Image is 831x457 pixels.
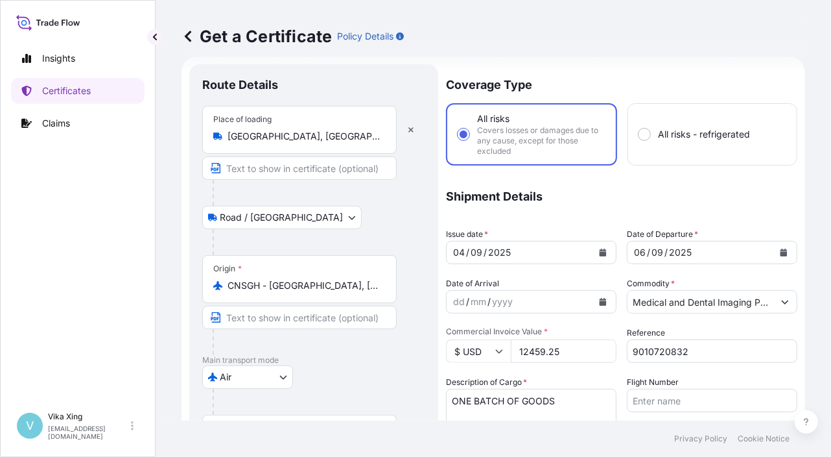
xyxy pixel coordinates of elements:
[446,179,797,215] p: Shipment Details
[627,389,797,412] input: Enter name
[674,434,727,444] a: Privacy Policy
[228,130,380,143] input: Place of loading
[638,129,650,140] input: All risks - refrigerated
[202,355,425,365] p: Main transport mode
[627,277,675,290] label: Commodity
[773,290,797,314] button: Show suggestions
[452,245,466,260] div: day,
[466,245,469,260] div: /
[42,84,91,97] p: Certificates
[446,277,499,290] span: Date of Arrival
[202,306,397,329] input: Text to appear on certificate
[446,64,797,103] p: Coverage Type
[202,77,278,93] p: Route Details
[11,110,145,136] a: Claims
[658,128,750,141] span: All risks - refrigerated
[491,294,514,310] div: year,
[466,294,469,310] div: /
[202,206,362,229] button: Select transport
[627,376,679,389] label: Flight Number
[202,365,293,389] button: Select transport
[633,245,647,260] div: day,
[220,371,231,384] span: Air
[446,228,488,241] span: Issue date
[477,125,605,156] span: Covers losses or damages due to any cause, except for those excluded
[48,412,128,422] p: Vika Xing
[469,294,487,310] div: month,
[26,419,34,432] span: V
[647,245,650,260] div: /
[738,434,790,444] a: Cookie Notice
[337,30,393,43] p: Policy Details
[487,294,491,310] div: /
[650,245,664,260] div: month,
[458,129,469,140] input: All risksCovers losses or damages due to any cause, except for those excluded
[228,279,380,292] input: Origin
[627,290,773,314] input: Type to search commodity
[773,242,794,263] button: Calendar
[627,228,698,241] span: Date of Departure
[469,245,484,260] div: month,
[664,245,668,260] div: /
[446,327,616,337] span: Commercial Invoice Value
[42,117,70,130] p: Claims
[202,156,397,180] input: Text to appear on certificate
[220,211,343,224] span: Road / [GEOGRAPHIC_DATA]
[48,425,128,440] p: [EMAIL_ADDRESS][DOMAIN_NAME]
[181,26,332,47] p: Get a Certificate
[11,78,145,104] a: Certificates
[484,245,487,260] div: /
[477,112,509,125] span: All risks
[452,294,466,310] div: day,
[627,340,797,363] input: Enter booking reference
[446,376,527,389] label: Description of Cargo
[213,264,242,274] div: Origin
[592,291,613,312] button: Calendar
[11,45,145,71] a: Insights
[627,327,665,340] label: Reference
[42,52,75,65] p: Insights
[511,340,616,363] input: Enter amount
[213,114,272,125] div: Place of loading
[446,389,616,451] textarea: ONE BATCH OF GOODS
[487,245,512,260] div: year,
[668,245,693,260] div: year,
[592,242,613,263] button: Calendar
